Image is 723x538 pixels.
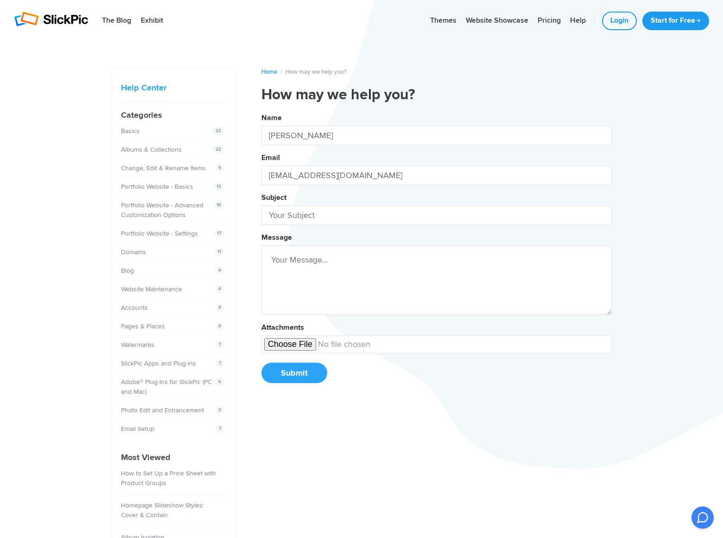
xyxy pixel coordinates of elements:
span: 7 [216,424,224,433]
span: 7 [216,340,224,349]
a: Email Setup [121,425,154,433]
span: 12 [213,182,224,191]
a: Website Maintenance [121,285,182,293]
span: 11 [214,247,224,256]
a: Homepage Slideshow Styles: Cover & Contain [121,501,204,519]
span: 4 [215,284,224,294]
span: 10 [213,200,224,210]
label: Email [261,153,280,162]
a: Albums & Collections [121,146,182,154]
h1: How may we help you? [261,86,612,104]
a: SlickPic Apps and Plug-ins [121,359,196,367]
h4: Categories [121,109,227,122]
a: How to Set Up a Price Sheet with Product Groups [121,469,216,487]
a: Home [261,68,277,76]
span: 3 [215,405,224,415]
span: 4 [215,266,224,275]
span: 9 [215,163,224,173]
a: Watermarks [121,341,154,349]
a: Accounts [121,304,148,312]
a: Photo Edit and Enhancement [121,406,204,414]
span: 6 [215,377,224,386]
button: NameEmailSubjectMessageAttachmentsSubmit [261,110,612,393]
input: Your Name [261,126,612,145]
button: Submit [261,363,327,383]
span: 22 [212,145,224,154]
input: Your Email [261,166,612,185]
a: Pages & Places [121,322,165,330]
a: Domains [121,248,146,256]
span: 17 [214,229,224,238]
span: 22 [212,126,224,135]
label: Subject [261,193,286,202]
a: Basics [121,127,140,135]
span: 7 [216,359,224,368]
a: Change, Edit & Rename Items [121,164,206,172]
label: Message [261,233,292,242]
a: Blog [121,267,134,275]
span: 8 [215,321,224,331]
label: Attachments [261,323,304,332]
span: 8 [215,303,224,312]
label: Name [261,113,282,122]
span: How may we help you? [285,68,347,76]
input: undefined [261,335,612,353]
a: Adobe® Plug-Ins for SlickPic (PC and Mac) [121,378,212,396]
input: Your Subject [261,205,612,225]
a: Portfolio Website - Basics [121,183,193,191]
a: Portfolio Website - Settings [121,230,198,237]
span: / [280,68,282,76]
a: Help Center [121,83,166,93]
h4: Most Viewed [121,451,227,464]
a: Portfolio Website - Advanced Customization Options [121,201,203,219]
